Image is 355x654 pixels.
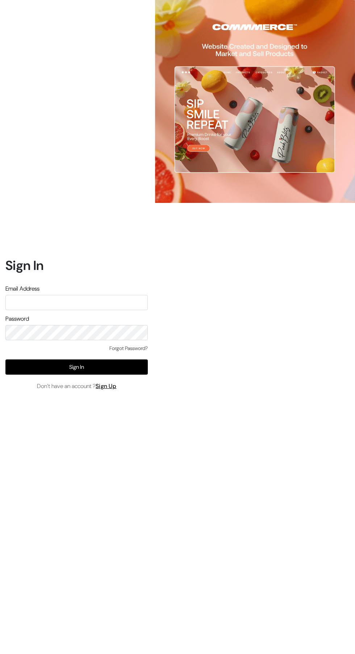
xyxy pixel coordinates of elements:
[5,284,39,293] label: Email Address
[37,382,117,391] span: Don’t have an account ?
[5,258,148,273] h1: Sign In
[5,359,148,375] button: Sign In
[5,314,29,323] label: Password
[109,345,148,352] a: Forgot Password?
[96,382,117,390] a: Sign Up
